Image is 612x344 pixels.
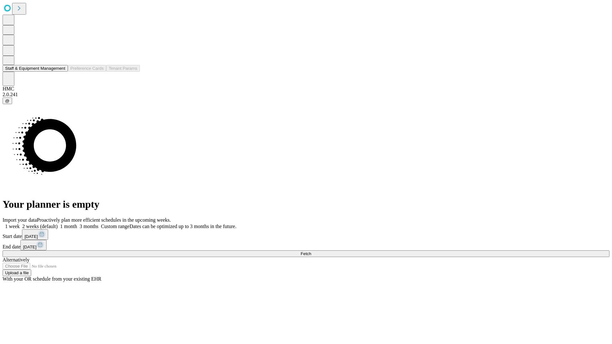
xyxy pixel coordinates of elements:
span: @ [5,98,10,103]
span: With your OR schedule from your existing EHR [3,276,101,282]
button: [DATE] [22,229,48,240]
span: Dates can be optimized up to 3 months in the future. [129,224,236,229]
button: Tenant Params [106,65,140,72]
button: Upload a file [3,269,31,276]
span: 1 month [60,224,77,229]
div: End date [3,240,609,250]
span: 3 months [80,224,98,229]
div: 2.0.241 [3,92,609,97]
span: 1 week [5,224,20,229]
span: [DATE] [25,234,38,239]
div: Start date [3,229,609,240]
span: [DATE] [23,245,36,249]
span: Fetch [301,251,311,256]
button: @ [3,97,12,104]
span: Proactively plan more efficient schedules in the upcoming weeks. [37,217,171,223]
span: Import your data [3,217,37,223]
button: Staff & Equipment Management [3,65,68,72]
span: 2 weeks (default) [22,224,58,229]
button: Fetch [3,250,609,257]
span: Alternatively [3,257,29,262]
button: [DATE] [20,240,47,250]
span: Custom range [101,224,129,229]
div: HMC [3,86,609,92]
h1: Your planner is empty [3,198,609,210]
button: Preference Cards [68,65,106,72]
